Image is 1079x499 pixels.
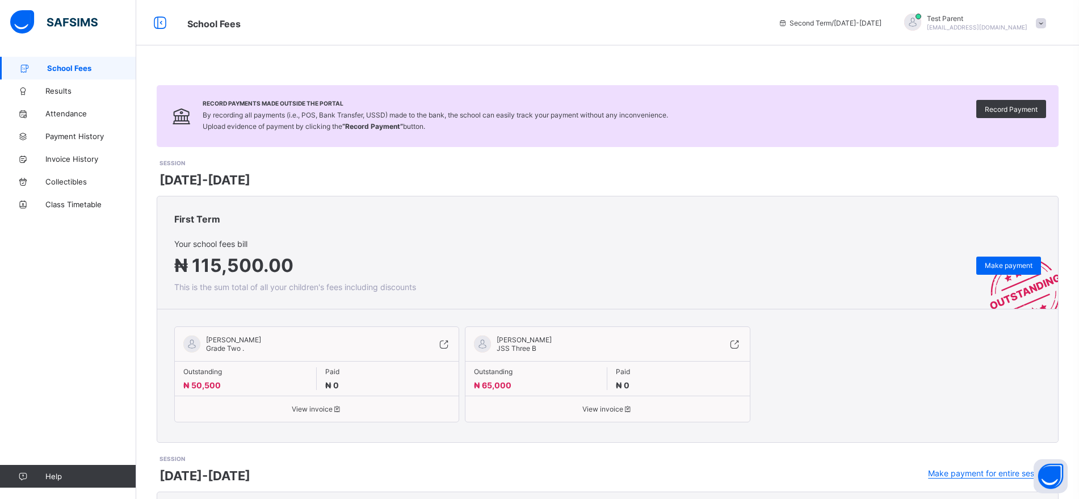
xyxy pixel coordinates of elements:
[183,380,221,390] span: ₦ 50,500
[778,19,881,27] span: session/term information
[159,173,250,187] span: [DATE]-[DATE]
[45,132,136,141] span: Payment History
[616,367,741,376] span: Paid
[45,86,136,95] span: Results
[174,239,416,249] span: Your school fees bill
[45,154,136,163] span: Invoice History
[187,18,241,30] span: School Fees
[183,367,308,376] span: Outstanding
[174,213,220,225] span: First Term
[183,405,450,413] span: View invoice
[616,380,629,390] span: ₦ 0
[928,468,1049,478] span: Make payment for entire session
[174,282,416,292] span: This is the sum total of all your children's fees including discounts
[893,14,1052,32] div: TestParent
[342,122,403,131] b: “Record Payment”
[325,367,450,376] span: Paid
[985,261,1032,270] span: Make payment
[497,336,552,344] span: [PERSON_NAME]
[206,344,244,353] span: Grade Two .
[45,109,136,118] span: Attendance
[927,24,1027,31] span: [EMAIL_ADDRESS][DOMAIN_NAME]
[47,64,136,73] span: School Fees
[45,200,136,209] span: Class Timetable
[976,244,1058,309] img: outstanding-stamp.3c148f88c3ebafa6da95868fa43343a1.svg
[1034,459,1068,493] button: Open asap
[203,100,668,107] span: Record Payments Made Outside the Portal
[206,336,261,344] span: [PERSON_NAME]
[203,111,668,131] span: By recording all payments (i.e., POS, Bank Transfer, USSD) made to the bank, the school can easil...
[985,105,1038,114] span: Record Payment
[174,254,293,276] span: ₦ 115,500.00
[159,455,185,462] span: SESSION
[325,380,339,390] span: ₦ 0
[159,468,250,483] span: [DATE]-[DATE]
[45,177,136,186] span: Collectibles
[474,367,598,376] span: Outstanding
[45,472,136,481] span: Help
[474,405,741,413] span: View invoice
[10,10,98,34] img: safsims
[927,14,1027,23] span: Test Parent
[159,160,185,166] span: SESSION
[474,380,511,390] span: ₦ 65,000
[497,344,536,353] span: JSS Three B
